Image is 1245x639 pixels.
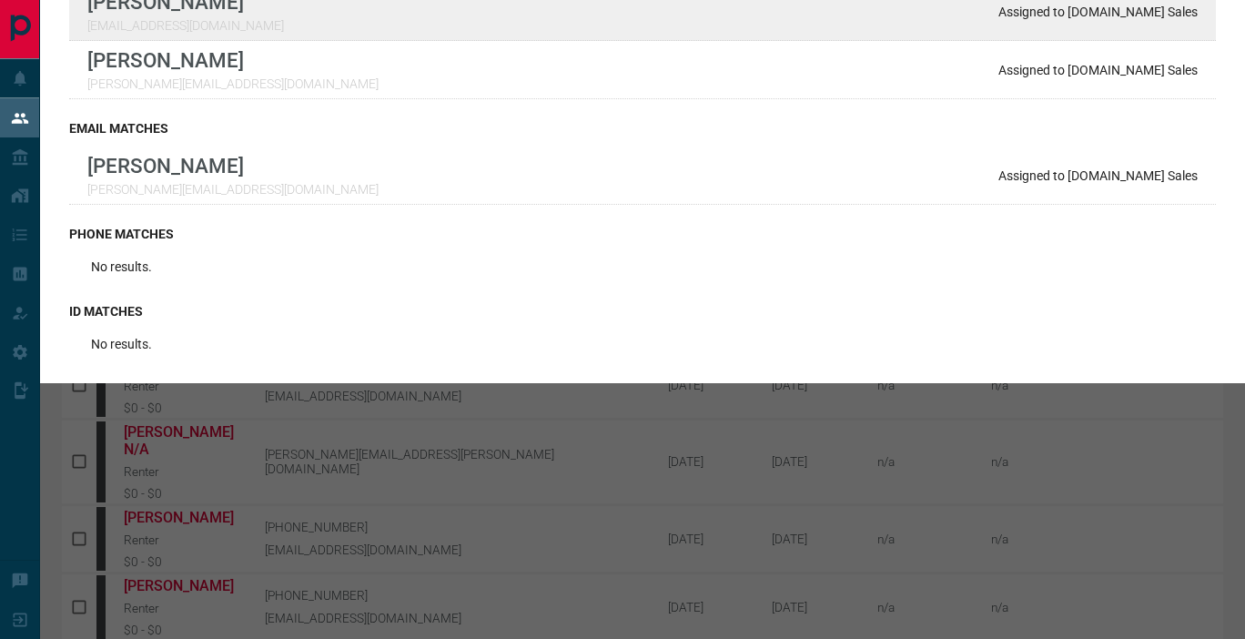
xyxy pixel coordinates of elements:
[69,121,1216,136] h3: email matches
[998,63,1198,77] p: Assigned to [DOMAIN_NAME] Sales
[69,304,1216,319] h3: id matches
[998,168,1198,183] p: Assigned to [DOMAIN_NAME] Sales
[69,227,1216,241] h3: phone matches
[91,259,152,274] p: No results.
[87,48,379,72] p: [PERSON_NAME]
[87,154,379,177] p: [PERSON_NAME]
[91,337,152,351] p: No results.
[87,18,284,33] p: [EMAIL_ADDRESS][DOMAIN_NAME]
[87,182,379,197] p: [PERSON_NAME][EMAIL_ADDRESS][DOMAIN_NAME]
[998,5,1198,19] p: Assigned to [DOMAIN_NAME] Sales
[87,76,379,91] p: [PERSON_NAME][EMAIL_ADDRESS][DOMAIN_NAME]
